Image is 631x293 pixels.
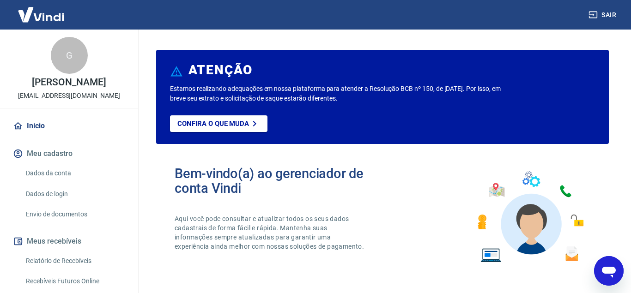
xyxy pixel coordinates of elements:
p: [PERSON_NAME] [32,78,106,87]
p: Aqui você pode consultar e atualizar todos os seus dados cadastrais de forma fácil e rápida. Mant... [175,214,366,251]
button: Meu cadastro [11,144,127,164]
p: Confira o que muda [177,120,249,128]
a: Dados de login [22,185,127,203]
img: Imagem de um avatar masculino com diversos icones exemplificando as funcionalidades do gerenciado... [469,166,590,268]
a: Dados da conta [22,164,127,183]
p: [EMAIL_ADDRESS][DOMAIN_NAME] [18,91,120,101]
button: Meus recebíveis [11,231,127,251]
p: Estamos realizando adequações em nossa plataforma para atender a Resolução BCB nº 150, de [DATE].... [170,84,510,103]
a: Início [11,116,127,136]
h6: ATENÇÃO [188,66,253,75]
a: Confira o que muda [170,115,267,132]
h2: Bem-vindo(a) ao gerenciador de conta Vindi [175,166,382,196]
img: Vindi [11,0,71,29]
a: Recebíveis Futuros Online [22,272,127,291]
button: Sair [587,6,620,24]
iframe: Botão para abrir a janela de mensagens [594,256,624,286]
a: Relatório de Recebíveis [22,251,127,270]
a: Envio de documentos [22,205,127,224]
div: G [51,37,88,74]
